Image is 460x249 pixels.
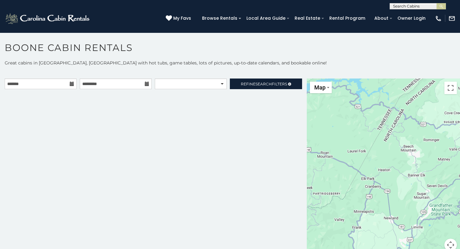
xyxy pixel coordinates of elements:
[448,15,455,22] img: mail-regular-white.png
[241,82,287,86] span: Refine Filters
[371,13,392,23] a: About
[166,15,193,22] a: My Favs
[394,13,429,23] a: Owner Login
[291,13,323,23] a: Real Estate
[173,15,191,22] span: My Favs
[5,12,91,25] img: White-1-2.png
[310,82,332,93] button: Change map style
[199,13,240,23] a: Browse Rentals
[243,13,289,23] a: Local Area Guide
[255,82,272,86] span: Search
[230,79,302,89] a: RefineSearchFilters
[326,13,368,23] a: Rental Program
[444,82,457,94] button: Toggle fullscreen view
[314,84,326,91] span: Map
[435,15,442,22] img: phone-regular-white.png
